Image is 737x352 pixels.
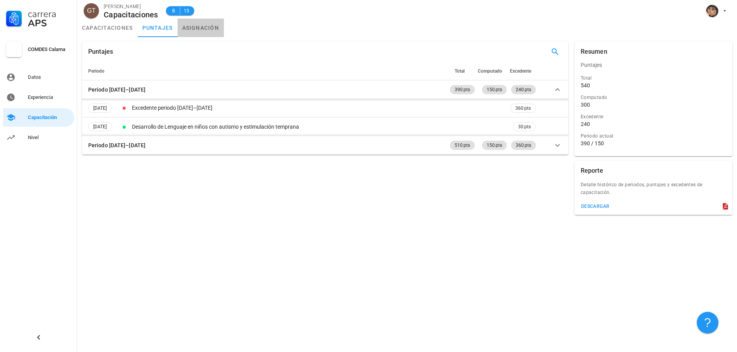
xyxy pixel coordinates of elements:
[706,5,718,17] div: avatar
[93,104,107,112] span: [DATE]
[28,114,71,121] div: Capacitación
[171,7,177,15] span: B
[3,108,74,127] a: Capacitación
[575,56,732,74] div: Puntajes
[448,62,476,80] th: Total
[581,113,726,121] div: Excedente
[578,201,613,212] button: descargar
[87,3,96,19] span: GT
[88,42,113,62] div: Puntajes
[515,104,531,112] span: 360 pts
[516,85,531,94] span: 240 pts
[104,3,158,10] div: [PERSON_NAME]
[84,3,99,19] div: avatar
[28,94,71,100] div: Experiencia
[3,128,74,147] a: Nivel
[455,85,470,94] span: 390 pts
[581,121,590,128] div: 240
[510,68,531,74] span: Excedente
[581,74,726,82] div: Total
[575,181,732,201] div: Detalle histórico de periodos, puntajes y excedentes de capacitación.
[581,94,726,101] div: Computado
[581,161,603,181] div: Reporte
[478,68,502,74] span: Computado
[581,132,726,140] div: Periodo actual
[455,141,470,150] span: 510 pts
[88,141,145,150] div: Periodo [DATE]–[DATE]
[104,10,158,19] div: Capacitaciones
[82,62,448,80] th: Periodo
[581,42,607,62] div: Resumen
[476,62,508,80] th: Computado
[77,19,138,37] a: capacitaciones
[130,117,509,136] td: Desarrollo de Lenguaje en niños con autismo y estimulación temprana
[581,204,610,209] div: descargar
[138,19,178,37] a: puntajes
[28,74,71,80] div: Datos
[130,99,509,117] td: Excedente periodo [DATE]–[DATE]
[28,9,71,19] div: Carrera
[28,19,71,28] div: APS
[88,85,145,94] div: Periodo [DATE]–[DATE]
[581,82,590,89] div: 540
[581,101,590,108] div: 300
[516,141,531,150] span: 360 pts
[28,46,71,53] div: COMDES Calama
[88,68,104,74] span: Periodo
[508,62,537,80] th: Excedente
[518,123,531,131] span: 30 pts
[93,122,107,131] span: [DATE]
[3,68,74,87] a: Datos
[183,7,190,15] span: 15
[487,141,502,150] span: 150 pts
[455,68,465,74] span: Total
[28,134,71,141] div: Nivel
[487,85,502,94] span: 150 pts
[3,88,74,107] a: Experiencia
[581,140,726,147] div: 390 / 150
[178,19,224,37] a: asignación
